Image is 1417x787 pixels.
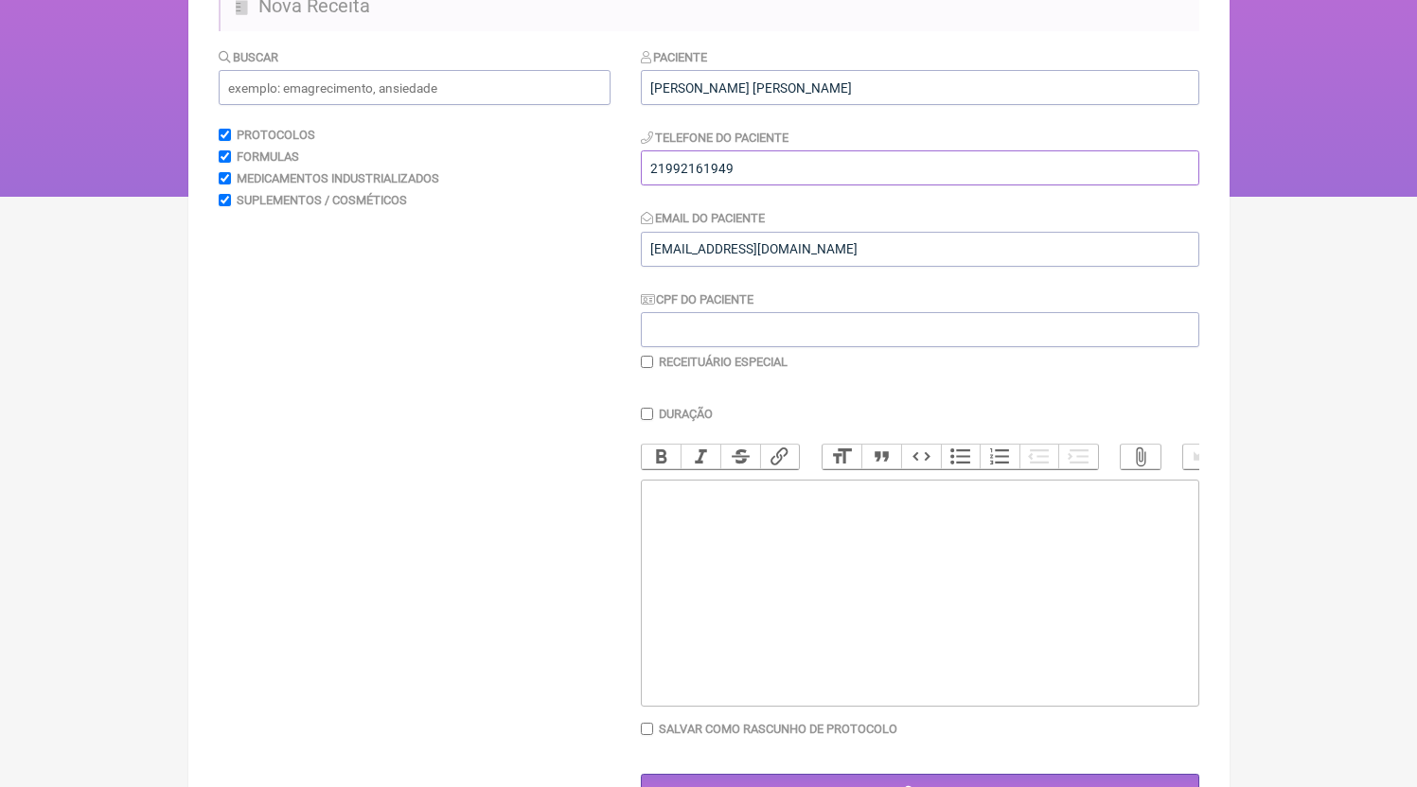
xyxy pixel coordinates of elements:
button: Bold [642,445,682,469]
label: Buscar [219,50,279,64]
label: Formulas [237,149,299,164]
button: Italic [681,445,720,469]
label: Paciente [641,50,708,64]
label: CPF do Paciente [641,292,754,306]
label: Medicamentos Industrializados [237,171,439,185]
label: Duração [659,407,713,421]
label: Telefone do Paciente [641,131,789,145]
button: Code [901,445,941,469]
label: Receituário Especial [659,355,788,369]
label: Suplementos / Cosméticos [237,193,407,207]
button: Bullets [941,445,981,469]
button: Attach Files [1121,445,1160,469]
button: Decrease Level [1019,445,1059,469]
label: Salvar como rascunho de Protocolo [659,722,897,736]
label: Email do Paciente [641,211,766,225]
button: Link [760,445,800,469]
button: Strikethrough [720,445,760,469]
input: exemplo: emagrecimento, ansiedade [219,70,611,105]
button: Heading [823,445,862,469]
button: Quote [861,445,901,469]
button: Numbers [980,445,1019,469]
button: Increase Level [1058,445,1098,469]
label: Protocolos [237,128,315,142]
button: Undo [1183,445,1223,469]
